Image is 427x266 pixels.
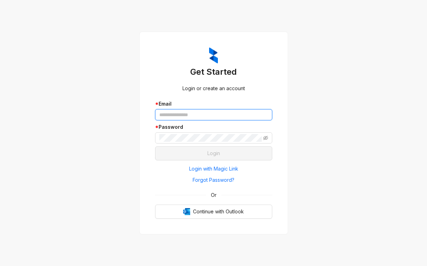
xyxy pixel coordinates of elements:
button: Forgot Password? [155,174,272,186]
span: Or [206,191,221,199]
img: ZumaIcon [209,47,218,64]
span: Login with Magic Link [189,165,238,173]
button: Login with Magic Link [155,163,272,174]
span: eye-invisible [263,135,268,140]
span: Forgot Password? [193,176,234,184]
h3: Get Started [155,66,272,78]
div: Password [155,123,272,131]
span: Continue with Outlook [193,208,244,215]
div: Login or create an account [155,85,272,92]
img: Outlook [183,208,190,215]
div: Email [155,100,272,108]
button: Login [155,146,272,160]
button: OutlookContinue with Outlook [155,205,272,219]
